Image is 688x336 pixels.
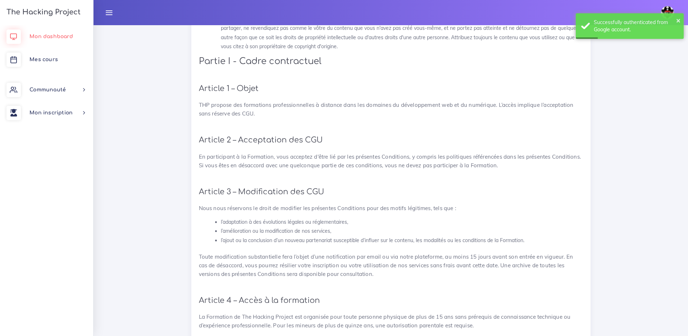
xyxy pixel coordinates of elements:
[29,87,66,92] span: Communauté
[199,253,583,278] p: Toute modification substantielle fera l’objet d’une notification par email ou via notre plateform...
[199,56,583,67] h2: Partie I - Cadre contractuel
[199,136,583,145] h3: Article 2 – Acceptation des CGU
[221,15,583,51] li: Se trouve en violation de droits de propriété intellectuelle, de confidentialité ou d'autres droi...
[199,187,583,196] h3: Article 3 – Modification des CGU
[199,84,583,93] h3: Article 1 – Objet
[199,101,583,118] p: THP propose des formations professionnelles à distance dans les domaines du développement web et ...
[221,236,583,245] li: l’ajout ou la conclusion d’un nouveau partenariat susceptible d’influer sur le contenu, les modal...
[199,204,583,213] p: Nous nous réservons le droit de modifier les présentes Conditions pour des motifs légitimes, tels...
[199,313,583,330] p: La Formation de The Hacking Project est organisée pour toute personne physique de plus de 15 ans ...
[221,227,583,236] li: l’amélioration ou la modification de nos services,
[199,153,583,170] p: En participant à la Formation, vous acceptez d'être lié par les présentes Conditions, y compris l...
[29,34,73,39] span: Mon dashboard
[221,218,583,227] li: l’adaptation à des évolutions légales ou réglementaires,
[29,110,73,115] span: Mon inscription
[594,19,678,33] div: Successfully authenticated from Google account.
[661,6,674,19] img: avatar
[29,57,58,62] span: Mes cours
[676,17,680,24] button: ×
[199,296,583,305] h3: Article 4 – Accès à la formation
[4,8,81,16] h3: The Hacking Project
